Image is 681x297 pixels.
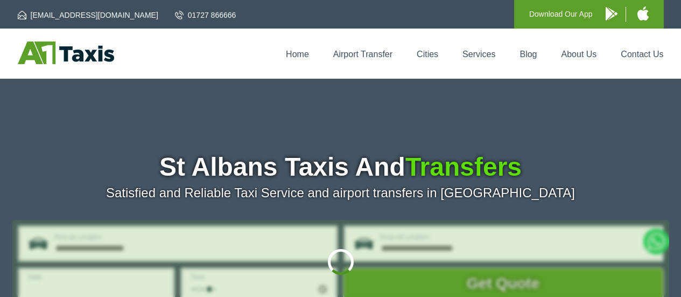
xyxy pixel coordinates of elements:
img: A1 Taxis iPhone App [637,6,649,20]
a: Cities [417,50,438,59]
a: Services [462,50,495,59]
a: Home [286,50,309,59]
h1: St Albans Taxis And [18,154,664,180]
img: A1 Taxis Android App [606,7,617,20]
p: Satisfied and Reliable Taxi Service and airport transfers in [GEOGRAPHIC_DATA] [18,185,664,201]
a: [EMAIL_ADDRESS][DOMAIN_NAME] [18,10,158,20]
a: About Us [561,50,597,59]
a: Blog [519,50,537,59]
a: 01727 866666 [175,10,236,20]
img: A1 Taxis St Albans LTD [18,42,114,64]
p: Download Our App [529,8,593,21]
span: Transfers [405,153,522,181]
a: Airport Transfer [333,50,392,59]
a: Contact Us [621,50,663,59]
